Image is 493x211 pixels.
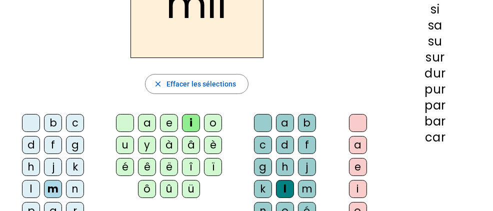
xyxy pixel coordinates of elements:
[393,99,477,111] div: par
[138,158,156,176] div: ê
[166,78,236,90] span: Effacer les sélections
[393,83,477,95] div: pur
[182,180,200,198] div: ü
[204,114,222,132] div: o
[22,158,40,176] div: h
[44,180,62,198] div: m
[276,158,294,176] div: h
[138,136,156,154] div: y
[276,114,294,132] div: a
[66,158,84,176] div: k
[160,136,178,154] div: à
[145,74,248,94] button: Effacer les sélections
[393,35,477,47] div: su
[298,114,316,132] div: b
[22,136,40,154] div: d
[116,158,134,176] div: é
[349,136,367,154] div: a
[349,158,367,176] div: e
[66,136,84,154] div: g
[66,180,84,198] div: n
[182,136,200,154] div: â
[393,19,477,31] div: sa
[276,136,294,154] div: d
[254,136,272,154] div: c
[393,115,477,127] div: bar
[393,131,477,143] div: car
[349,180,367,198] div: i
[44,114,62,132] div: b
[204,158,222,176] div: ï
[66,114,84,132] div: c
[298,136,316,154] div: f
[298,180,316,198] div: m
[44,158,62,176] div: j
[153,79,162,88] mat-icon: close
[204,136,222,154] div: è
[393,51,477,63] div: sur
[276,180,294,198] div: l
[116,136,134,154] div: u
[160,158,178,176] div: ë
[22,180,40,198] div: l
[182,114,200,132] div: i
[138,180,156,198] div: ô
[393,3,477,15] div: si
[254,158,272,176] div: g
[160,114,178,132] div: e
[160,180,178,198] div: û
[254,180,272,198] div: k
[393,67,477,79] div: dur
[182,158,200,176] div: î
[298,158,316,176] div: j
[44,136,62,154] div: f
[138,114,156,132] div: a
